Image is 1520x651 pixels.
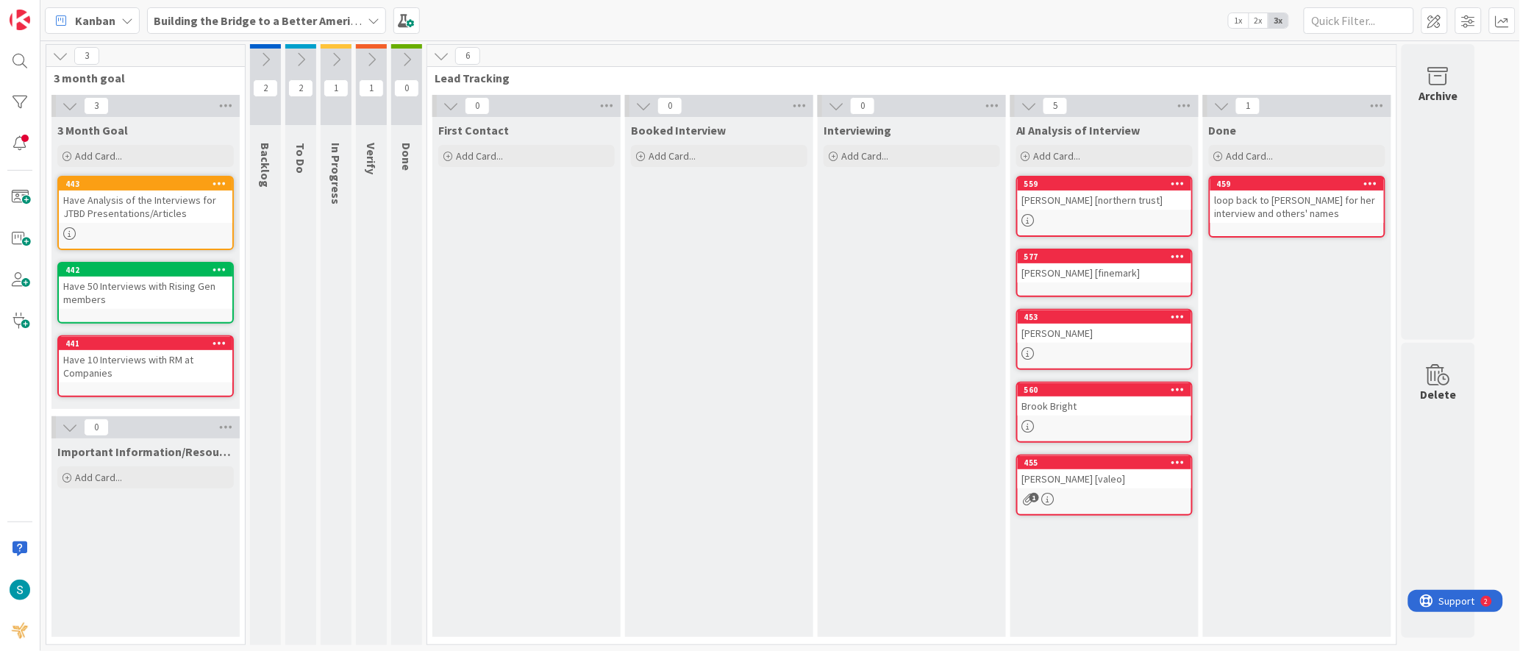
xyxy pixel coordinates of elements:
span: 3 month goal [54,71,226,85]
span: Verify [364,143,379,174]
div: 443 [59,177,232,191]
span: First Contact [438,123,509,138]
div: 459loop back to [PERSON_NAME] for her interview and others' names [1210,177,1384,223]
div: 559[PERSON_NAME] [northern trust] [1018,177,1191,210]
div: Have 50 Interviews with Rising Gen members [59,277,232,309]
span: 0 [850,97,875,115]
span: 3 [84,97,109,115]
span: Add Card... [75,149,122,163]
div: Have Analysis of the Interviews for JTBD Presentations/Articles [59,191,232,223]
div: 459 [1217,179,1384,189]
span: Add Card... [841,149,888,163]
span: 1 [359,79,384,97]
span: 1 [1030,493,1039,502]
div: 577 [1024,252,1191,262]
div: [PERSON_NAME] [1018,324,1191,343]
span: 6 [455,47,480,65]
span: Important Information/Resources [57,444,234,459]
div: 441 [59,337,232,350]
div: 442 [65,265,232,275]
span: Interviewing [824,123,891,138]
div: 2 [76,6,80,18]
span: 3 [74,47,99,65]
span: AI Analysis of Interview [1016,123,1141,138]
div: 442 [59,263,232,277]
div: 559 [1018,177,1191,191]
span: Add Card... [75,471,122,484]
span: 1 [324,79,349,97]
div: 443 [65,179,232,189]
div: 559 [1024,179,1191,189]
div: 441 [65,338,232,349]
span: Add Card... [649,149,696,163]
span: In Progress [329,143,343,204]
b: Building the Bridge to a Better American Wealth Landscape [154,13,469,28]
img: avatar [10,621,30,641]
img: Visit kanbanzone.com [10,10,30,30]
span: 0 [657,97,682,115]
div: 577[PERSON_NAME] [finemark] [1018,250,1191,282]
span: 3x [1269,13,1288,28]
div: Archive [1419,87,1458,104]
span: Add Card... [1227,149,1274,163]
div: 577 [1018,250,1191,263]
span: Lead Tracking [435,71,1378,85]
div: 455[PERSON_NAME] [valeo] [1018,456,1191,488]
div: 455 [1024,458,1191,468]
div: 560 [1024,385,1191,395]
span: Kanban [75,12,115,29]
div: [PERSON_NAME] [northern trust] [1018,191,1191,210]
span: 0 [84,419,109,436]
div: 443Have Analysis of the Interviews for JTBD Presentations/Articles [59,177,232,223]
div: [PERSON_NAME] [valeo] [1018,469,1191,488]
div: 560 [1018,383,1191,396]
span: Add Card... [1034,149,1081,163]
span: 1 [1235,97,1260,115]
span: 0 [394,79,419,97]
span: Add Card... [456,149,503,163]
span: 5 [1043,97,1068,115]
span: 2x [1249,13,1269,28]
div: 453 [1018,310,1191,324]
span: 3 Month Goal [57,123,128,138]
img: SH [10,580,30,600]
span: 0 [465,97,490,115]
div: Have 10 Interviews with RM at Companies [59,350,232,383]
span: Backlog [258,143,273,188]
span: 2 [253,79,278,97]
div: Brook Bright [1018,396,1191,416]
div: [PERSON_NAME] [finemark] [1018,263,1191,282]
span: Done [399,143,414,171]
div: 453[PERSON_NAME] [1018,310,1191,343]
div: 453 [1024,312,1191,322]
div: 441Have 10 Interviews with RM at Companies [59,337,232,383]
div: 560Brook Bright [1018,383,1191,416]
input: Quick Filter... [1304,7,1414,34]
span: 2 [288,79,313,97]
div: 455 [1018,456,1191,469]
div: 459 [1210,177,1384,191]
div: Delete [1421,385,1457,403]
span: Done [1209,123,1237,138]
span: Support [31,2,67,20]
span: Booked Interview [631,123,726,138]
div: 442Have 50 Interviews with Rising Gen members [59,263,232,309]
div: loop back to [PERSON_NAME] for her interview and others' names [1210,191,1384,223]
span: 1x [1229,13,1249,28]
span: To Do [293,143,308,174]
